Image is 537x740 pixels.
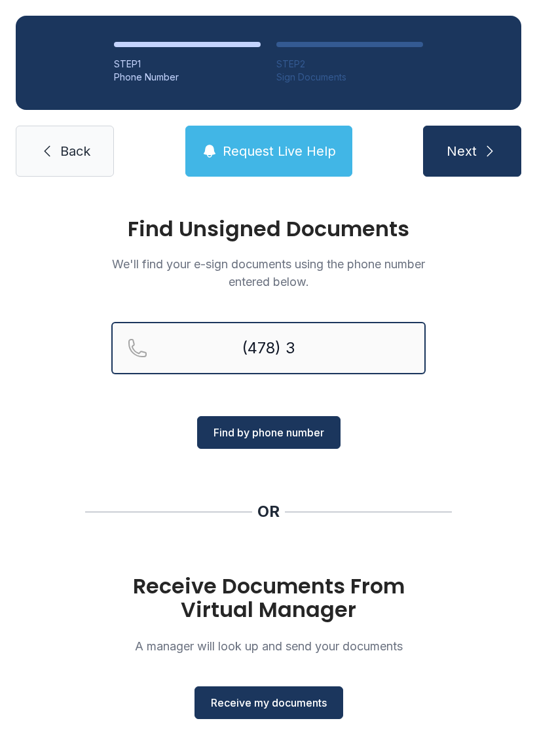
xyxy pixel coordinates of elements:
span: Find by phone number [213,425,324,440]
h1: Find Unsigned Documents [111,219,426,239]
span: Receive my documents [211,695,327,711]
div: STEP 1 [114,58,261,71]
p: We'll find your e-sign documents using the phone number entered below. [111,255,426,291]
p: A manager will look up and send your documents [111,637,426,655]
input: Reservation phone number [111,322,426,374]
div: STEP 2 [276,58,423,71]
div: OR [257,501,280,522]
span: Next [447,142,477,160]
span: Back [60,142,90,160]
h1: Receive Documents From Virtual Manager [111,574,426,622]
span: Request Live Help [223,142,336,160]
div: Phone Number [114,71,261,84]
div: Sign Documents [276,71,423,84]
